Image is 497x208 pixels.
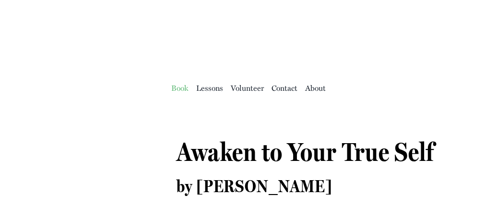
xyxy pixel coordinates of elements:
a: Book [171,81,189,95]
a: About [305,81,326,95]
span: Awaken to Your True Self [177,136,434,167]
a: Lessons [196,81,223,95]
nav: Main [14,72,483,103]
a: Con­tact [272,81,297,95]
img: Institute of Awakening [189,14,308,72]
a: ioa-logo [189,12,308,25]
span: by [PERSON_NAME] [177,176,332,196]
a: Vol­un­teer [231,81,264,95]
